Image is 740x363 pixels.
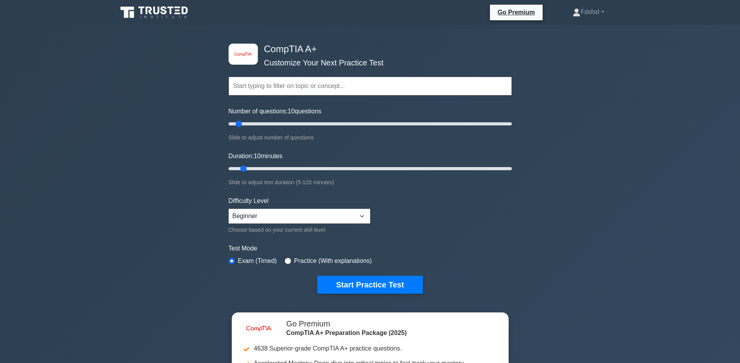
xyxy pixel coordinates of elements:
[288,108,295,115] span: 10
[317,276,422,294] button: Start Practice Test
[229,107,321,116] label: Number of questions: questions
[261,44,474,55] h4: CompTIA A+
[493,7,539,17] a: Go Premium
[229,244,512,253] label: Test Mode
[238,256,277,266] label: Exam (Timed)
[229,152,283,161] label: Duration: minutes
[554,4,623,20] a: Fdsfsd
[294,256,372,266] label: Practice (With explanations)
[229,178,512,187] div: Slide to adjust test duration (5-120 minutes)
[229,77,512,95] input: Start typing to filter on topic or concept...
[229,196,269,206] label: Difficulty Level
[229,225,370,234] div: Choose based on your current skill level
[254,153,261,159] span: 10
[229,133,512,142] div: Slide to adjust number of questions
